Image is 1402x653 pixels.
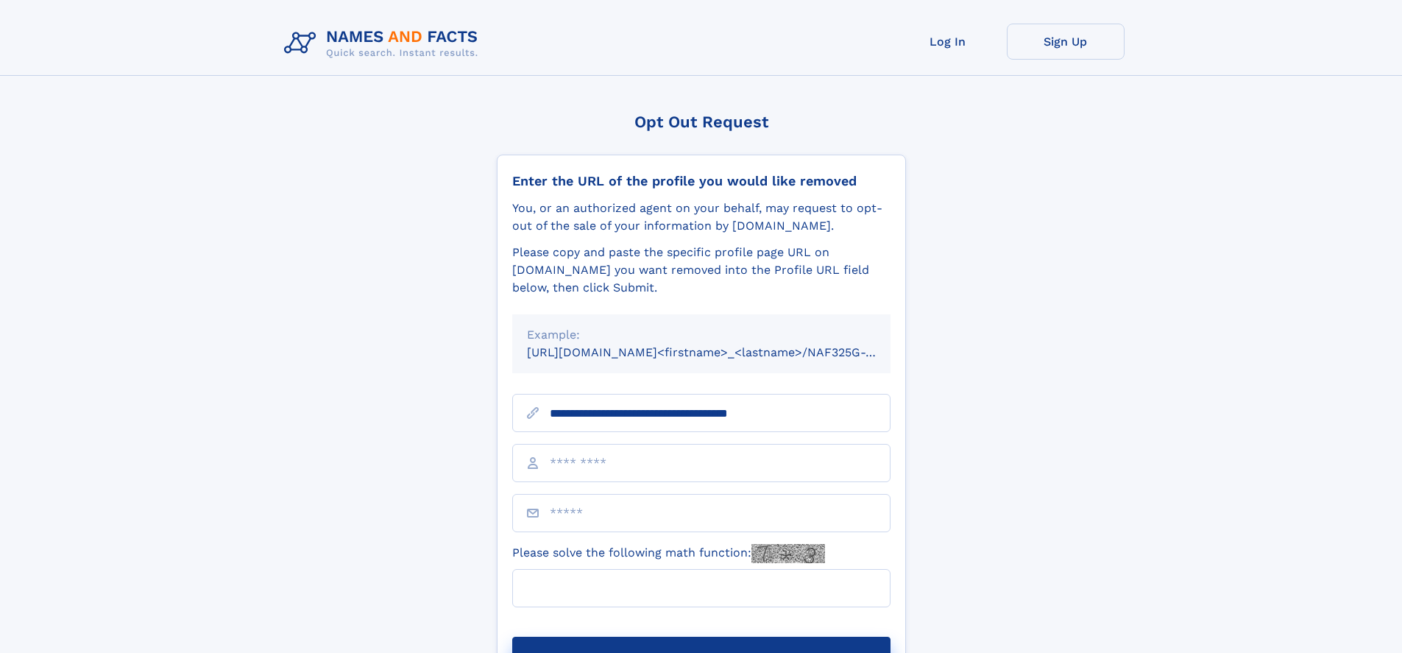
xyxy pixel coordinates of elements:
label: Please solve the following math function: [512,544,825,563]
div: Example: [527,326,876,344]
div: Opt Out Request [497,113,906,131]
img: Logo Names and Facts [278,24,490,63]
a: Sign Up [1007,24,1125,60]
div: Please copy and paste the specific profile page URL on [DOMAIN_NAME] you want removed into the Pr... [512,244,891,297]
a: Log In [889,24,1007,60]
div: You, or an authorized agent on your behalf, may request to opt-out of the sale of your informatio... [512,200,891,235]
small: [URL][DOMAIN_NAME]<firstname>_<lastname>/NAF325G-xxxxxxxx [527,345,918,359]
div: Enter the URL of the profile you would like removed [512,173,891,189]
